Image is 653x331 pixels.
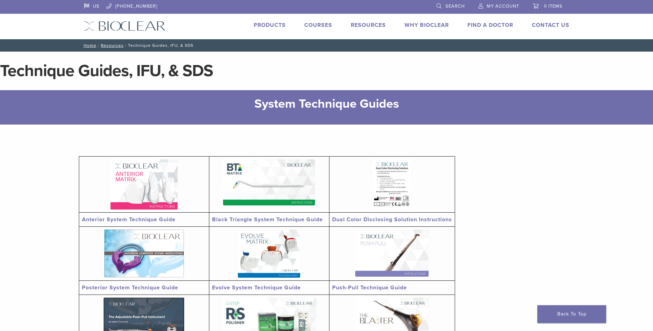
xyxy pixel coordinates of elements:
span: / [96,44,101,47]
nav: Technique Guides, IFU, & SDS [79,39,575,52]
h2: System Technique Guides [114,96,539,112]
a: Evolve System Technique Guide [212,284,301,291]
a: Resources [351,22,386,29]
a: Back To Top [537,305,606,323]
a: Black Triangle System Technique Guide [212,216,323,223]
span: Search [445,3,465,9]
a: Home [82,43,96,48]
a: Posterior System Technique Guide [82,284,178,291]
a: Resources [101,43,124,48]
span: 0 items [544,3,562,9]
a: Dual Color Disclosing Solution Instructions [332,216,452,223]
a: Push-Pull Technique Guide [332,284,407,291]
a: Anterior System Technique Guide [82,216,176,223]
a: Products [254,22,286,29]
a: Find A Doctor [467,22,513,29]
a: Contact Us [532,22,569,29]
a: Courses [304,22,332,29]
span: / [124,44,128,47]
span: My Account [487,3,519,9]
img: Bioclear [84,21,166,31]
a: Why Bioclear [404,22,449,29]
